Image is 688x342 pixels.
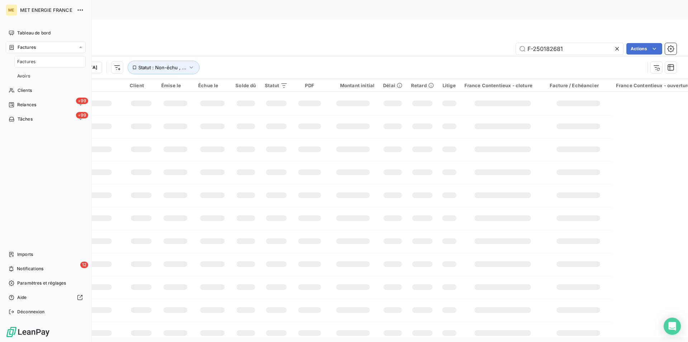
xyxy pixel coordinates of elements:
[80,262,88,268] span: 12
[550,83,607,88] div: Facture / Echéancier
[17,294,27,301] span: Aide
[18,116,33,122] span: Tâches
[626,43,662,55] button: Actions
[17,58,35,65] span: Factures
[161,83,190,88] div: Émise le
[18,87,32,94] span: Clients
[17,30,51,36] span: Tableau de bord
[383,83,402,88] div: Délai
[411,83,434,88] div: Retard
[17,266,43,272] span: Notifications
[17,309,45,315] span: Déconnexion
[296,83,322,88] div: PDF
[265,83,288,88] div: Statut
[76,98,88,104] span: +99
[17,251,33,258] span: Imports
[443,83,456,88] div: Litige
[664,318,681,335] div: Open Intercom Messenger
[464,83,541,88] div: France Contentieux - cloture
[17,280,66,286] span: Paramètres et réglages
[6,326,50,338] img: Logo LeanPay
[138,65,186,70] span: Statut : Non-échu , ...
[17,73,30,79] span: Avoirs
[516,43,623,55] input: Rechercher
[76,112,88,118] span: +99
[18,44,36,51] span: Factures
[17,102,36,108] span: Relances
[128,61,200,74] button: Statut : Non-échu , ...
[235,83,256,88] div: Solde dû
[130,83,153,88] div: Client
[331,83,374,88] div: Montant initial
[198,83,227,88] div: Échue le
[6,292,86,303] a: Aide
